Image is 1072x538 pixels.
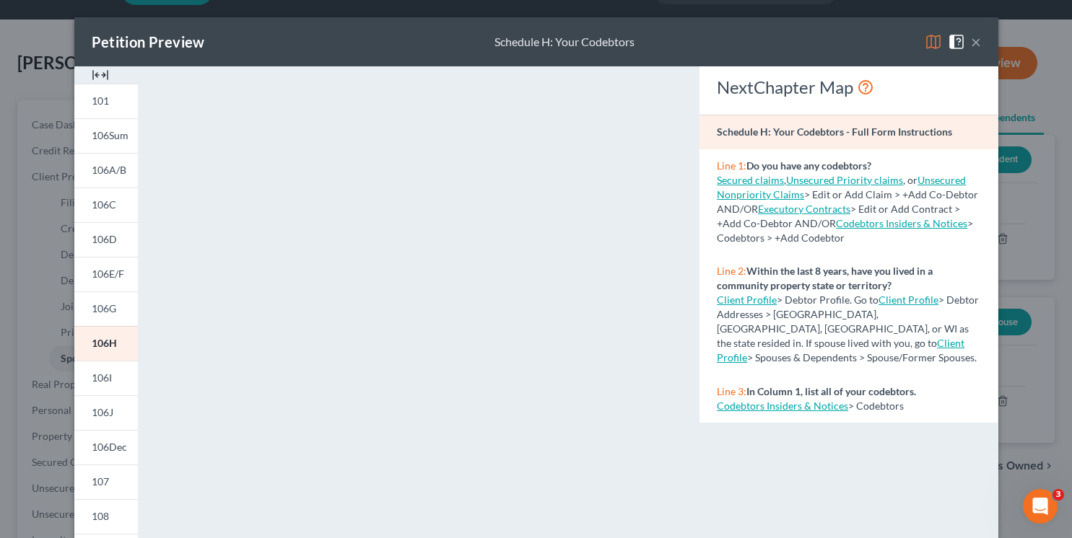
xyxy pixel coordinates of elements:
[717,174,978,215] span: > Edit or Add Claim > +Add Co-Debtor AND/OR
[92,337,117,349] span: 106H
[717,385,746,397] span: Line 3:
[848,400,904,412] span: > Codebtors
[746,159,871,172] strong: Do you have any codebtors?
[92,371,112,384] span: 106I
[74,84,138,118] a: 101
[92,129,128,141] span: 106Sum
[879,294,938,306] a: Client Profile
[92,302,116,314] span: 106G
[92,268,124,280] span: 106E/F
[717,400,848,412] a: Codebtors Insiders & Notices
[717,125,952,138] strong: Schedule H: Your Codebtors - Full Form Instructions
[925,33,942,50] img: map-eea8200ae884c6f1103ae1953ef3d486a96c86aabb227e865a55264e3737af1f.svg
[74,395,138,430] a: 106J
[717,174,966,200] a: Unsecured Nonpriority Claims
[74,222,138,257] a: 106D
[74,118,138,153] a: 106Sum
[92,441,127,453] span: 106Dec
[92,406,113,418] span: 106J
[1053,489,1064,500] span: 3
[92,198,116,211] span: 106C
[74,464,138,499] a: 107
[74,291,138,326] a: 106G
[786,174,903,186] a: Unsecured Priority claims
[92,233,117,245] span: 106D
[92,164,126,176] span: 106A/B
[717,76,980,99] div: NextChapter Map
[758,203,850,215] a: Executory Contracts
[74,153,138,188] a: 106A/B
[717,159,746,172] span: Line 1:
[746,385,916,397] strong: In Column 1, list all of your codebtors.
[1023,489,1058,524] iframe: Intercom live chat
[717,265,933,291] strong: Within the last 8 years, have you lived in a community property state or territory?
[786,174,918,186] span: , or
[92,94,109,107] span: 101
[74,361,138,395] a: 106I
[74,326,138,361] a: 106H
[74,188,138,222] a: 106C
[717,294,879,306] span: > Debtor Profile. Go to
[717,217,973,244] span: > Codebtors > +Add Codebtor
[92,475,109,488] span: 107
[717,294,777,306] a: Client Profile
[92,66,109,84] img: expand-e0f6d898513216a626fdd78e52531dac95497ffd26381d4c15ee2fc46db09dca.svg
[717,265,746,277] span: Line 2:
[92,510,109,522] span: 108
[971,33,981,50] button: ×
[717,203,960,229] span: > Edit or Add Contract > +Add Co-Debtor AND/OR
[948,33,965,50] img: help-close-5ba153eb36485ed6c1ea00a893f15db1cb9b99d6cae46e1a8edb6c62d00a1a76.svg
[494,34,635,50] div: Schedule H: Your Codebtors
[836,217,967,229] a: Codebtors Insiders & Notices
[74,257,138,291] a: 106E/F
[717,174,784,186] a: Secured claims
[74,499,138,534] a: 108
[92,32,205,52] div: Petition Preview
[74,430,138,464] a: 106Dec
[717,174,786,186] span: ,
